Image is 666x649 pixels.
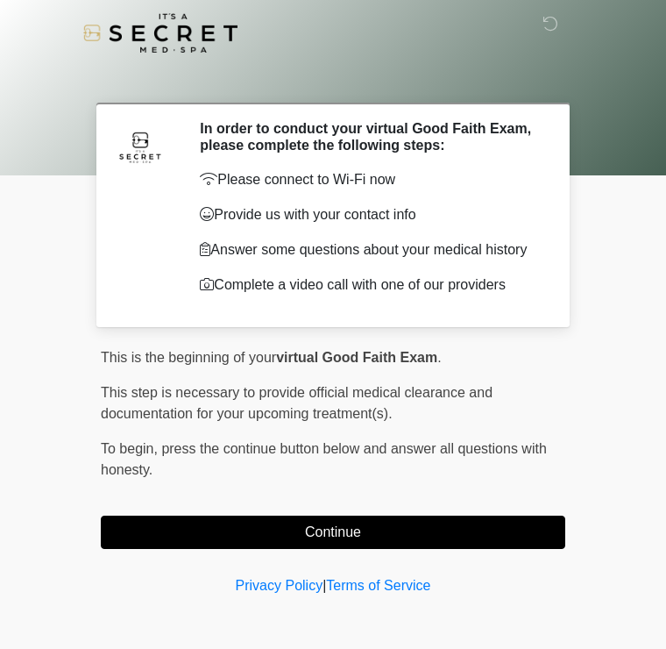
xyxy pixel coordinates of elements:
span: press the continue button below and answer all questions with honesty. [101,441,547,477]
p: Please connect to Wi-Fi now [200,169,539,190]
strong: virtual Good Faith Exam [276,350,437,365]
img: It's A Secret Med Spa Logo [83,13,237,53]
span: This step is necessary to provide official medical clearance and documentation for your upcoming ... [101,385,492,421]
a: | [322,578,326,593]
h2: In order to conduct your virtual Good Faith Exam, please complete the following steps: [200,120,539,153]
span: . [437,350,441,365]
span: This is the beginning of your [101,350,276,365]
img: Agent Avatar [114,120,166,173]
h1: ‎ ‎ [88,63,578,96]
span: To begin, [101,441,161,456]
a: Terms of Service [326,578,430,593]
a: Privacy Policy [236,578,323,593]
p: Answer some questions about your medical history [200,239,539,260]
p: Complete a video call with one of our providers [200,275,539,296]
button: Continue [101,516,565,549]
p: Provide us with your contact info [200,204,539,225]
